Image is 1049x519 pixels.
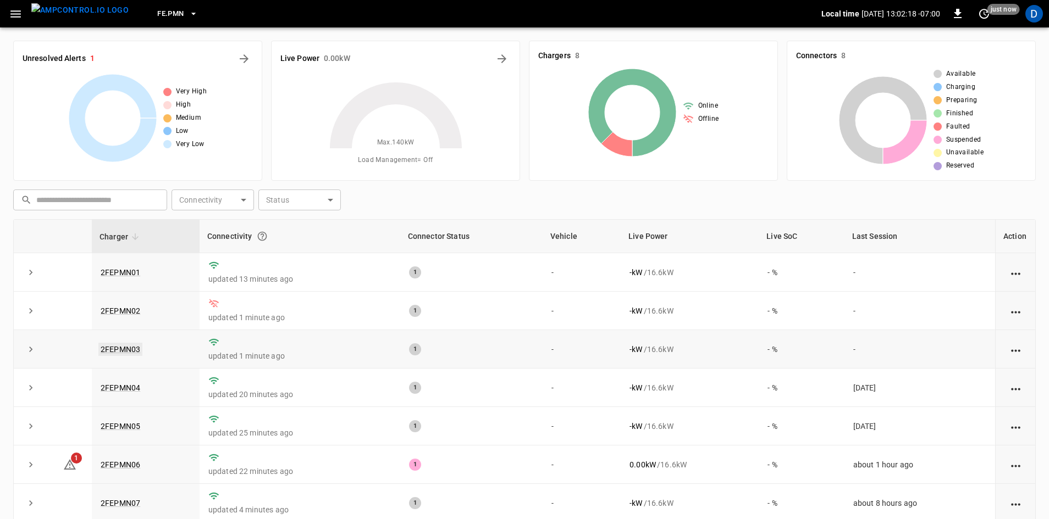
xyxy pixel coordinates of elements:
[698,114,719,125] span: Offline
[844,220,995,253] th: Last Session
[946,95,978,106] span: Preparing
[759,369,844,407] td: - %
[844,253,995,292] td: -
[630,498,750,509] div: / 16.6 kW
[1009,267,1023,278] div: action cell options
[23,341,39,358] button: expand row
[946,121,970,132] span: Faulted
[208,389,391,400] p: updated 20 minutes ago
[101,268,140,277] a: 2FEPMN01
[409,382,421,394] div: 1
[630,382,642,393] p: - kW
[63,460,76,468] a: 1
[208,350,391,361] p: updated 1 minute ago
[208,312,391,323] p: updated 1 minute ago
[176,99,191,110] span: High
[176,113,201,124] span: Medium
[538,50,571,62] h6: Chargers
[630,382,750,393] div: / 16.6 kW
[630,459,656,470] p: 0.00 kW
[400,220,543,253] th: Connector Status
[176,86,207,97] span: Very High
[1025,5,1043,23] div: profile-icon
[176,139,205,150] span: Very Low
[844,330,995,369] td: -
[575,50,579,62] h6: 8
[101,499,140,507] a: 2FEPMN07
[630,421,750,432] div: / 16.6 kW
[946,69,976,80] span: Available
[1009,305,1023,316] div: action cell options
[630,459,750,470] div: / 16.6 kW
[759,445,844,484] td: - %
[1009,421,1023,432] div: action cell options
[409,266,421,278] div: 1
[759,292,844,330] td: - %
[844,292,995,330] td: -
[207,226,393,246] div: Connectivity
[101,422,140,431] a: 2FEPMN05
[31,3,129,17] img: ampcontrol.io logo
[23,303,39,319] button: expand row
[543,369,621,407] td: -
[252,226,272,246] button: Connection between the charger and our software.
[543,407,621,445] td: -
[946,147,984,158] span: Unavailable
[235,50,253,68] button: All Alerts
[630,267,750,278] div: / 16.6 kW
[630,344,642,355] p: - kW
[409,497,421,509] div: 1
[23,495,39,511] button: expand row
[630,305,750,316] div: / 16.6 kW
[844,369,995,407] td: [DATE]
[208,274,391,284] p: updated 13 minutes ago
[796,50,837,62] h6: Connectors
[630,498,642,509] p: - kW
[543,445,621,484] td: -
[543,253,621,292] td: -
[1009,382,1023,393] div: action cell options
[100,230,142,243] span: Charger
[409,420,421,432] div: 1
[208,427,391,438] p: updated 25 minutes ago
[946,108,973,119] span: Finished
[280,53,319,65] h6: Live Power
[23,456,39,473] button: expand row
[987,4,1020,15] span: just now
[101,460,140,469] a: 2FEPMN06
[630,305,642,316] p: - kW
[208,504,391,515] p: updated 4 minutes ago
[157,8,184,20] span: FE.PMN
[821,8,859,19] p: Local time
[543,220,621,253] th: Vehicle
[98,343,142,356] a: 2FEPMN03
[1009,459,1023,470] div: action cell options
[759,253,844,292] td: - %
[377,137,415,148] span: Max. 140 kW
[946,160,974,171] span: Reserved
[946,82,975,93] span: Charging
[1009,344,1023,355] div: action cell options
[630,344,750,355] div: / 16.6 kW
[23,53,86,65] h6: Unresolved Alerts
[409,305,421,317] div: 1
[630,421,642,432] p: - kW
[90,53,95,65] h6: 1
[759,407,844,445] td: - %
[621,220,759,253] th: Live Power
[208,466,391,477] p: updated 22 minutes ago
[358,155,433,166] span: Load Management = Off
[630,267,642,278] p: - kW
[844,407,995,445] td: [DATE]
[176,126,189,137] span: Low
[759,220,844,253] th: Live SoC
[23,418,39,434] button: expand row
[101,383,140,392] a: 2FEPMN04
[543,330,621,369] td: -
[946,135,981,146] span: Suspended
[71,453,82,464] span: 1
[324,53,350,65] h6: 0.00 kW
[153,3,202,25] button: FE.PMN
[698,101,718,111] span: Online
[23,264,39,281] button: expand row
